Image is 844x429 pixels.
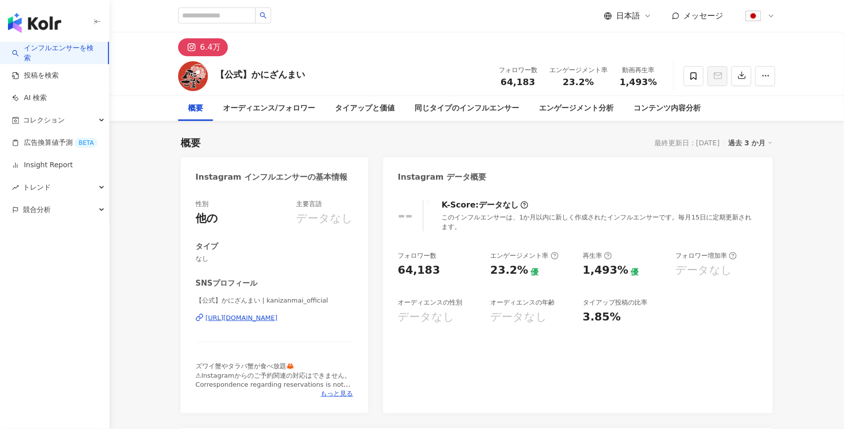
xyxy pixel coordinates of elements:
div: 同じタイプのインフルエンサー [415,103,519,114]
div: タイプ [196,241,218,252]
div: 64,183 [398,263,440,278]
span: 23.2% [563,77,594,87]
div: 性別 [196,200,209,209]
div: 1,493% [583,263,629,278]
a: AI 検索 [12,93,47,103]
button: 6.4万 [178,38,228,56]
span: なし [196,254,353,263]
img: KOL Avatar [178,61,208,91]
div: 優 [531,267,539,278]
div: Instagram インフルエンサーの基本情報 [196,172,348,183]
div: フォロワー数 [499,65,537,75]
div: [URL][DOMAIN_NAME] [206,314,278,322]
div: Instagram データ概要 [398,172,487,183]
div: エンゲージメント率 [490,251,558,260]
div: 3.85% [583,310,621,325]
div: 優 [631,267,639,278]
div: 主要言語 [297,200,322,209]
div: SNSプロフィール [196,278,257,289]
div: タイアップと価値 [335,103,395,114]
span: ズワイ蟹やタラバ蟹が食べ放題🦀 ⁡⁡⚠Instagramからのご予約関連の対応はできません。Correspondence regarding reservations is not availa... [196,362,351,415]
img: flag-Japan-800x800.png [744,6,763,25]
a: Insight Report [12,160,73,170]
div: 概要 [188,103,203,114]
div: オーディエンス/フォロワー [223,103,315,114]
div: データなし [675,263,732,278]
div: 再生率 [583,251,612,260]
div: データなし [479,200,519,211]
span: 競合分析 [23,199,51,221]
div: フォロワー増加率 [675,251,737,260]
div: データなし [398,310,455,325]
div: タイアップ投稿の比率 [583,298,647,307]
div: フォロワー数 [398,251,437,260]
div: オーディエンスの年齢 [490,298,555,307]
div: K-Score : [442,200,529,211]
a: searchインフルエンサーを検索 [12,43,100,63]
span: 64,183 [501,77,535,87]
div: 概要 [181,136,201,150]
a: [URL][DOMAIN_NAME] [196,314,353,322]
span: メッセージ [684,11,724,20]
div: 他の [196,211,218,226]
div: 6.4万 [200,40,220,54]
div: 最終更新日：[DATE] [654,139,720,147]
a: 広告換算値予測BETA [12,138,98,148]
span: コレクション [23,109,65,131]
a: 投稿を検索 [12,71,59,81]
span: search [260,12,267,19]
div: 過去 3 か月 [729,136,773,149]
span: 1,493% [620,77,657,87]
div: データなし [297,211,353,226]
div: エンゲージメント分析 [539,103,614,114]
div: このインフルエンサーは、1か月以内に新しく作成されたインフルエンサーです。毎月15日に定期更新されます。 [442,213,758,231]
div: 【公式】かにざんまい [215,68,305,81]
span: もっと見る [321,389,353,398]
div: コンテンツ内容分析 [633,103,701,114]
div: エンゲージメント率 [549,65,608,75]
span: 日本語 [616,10,640,21]
img: logo [8,13,61,33]
div: -- [398,205,413,225]
div: 動画再生率 [620,65,657,75]
span: トレンド [23,176,51,199]
span: 【公式】かにざんまい | kanizanmai_official [196,296,353,305]
span: rise [12,184,19,191]
div: 23.2% [490,263,528,278]
div: データなし [490,310,547,325]
div: オーディエンスの性別 [398,298,463,307]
